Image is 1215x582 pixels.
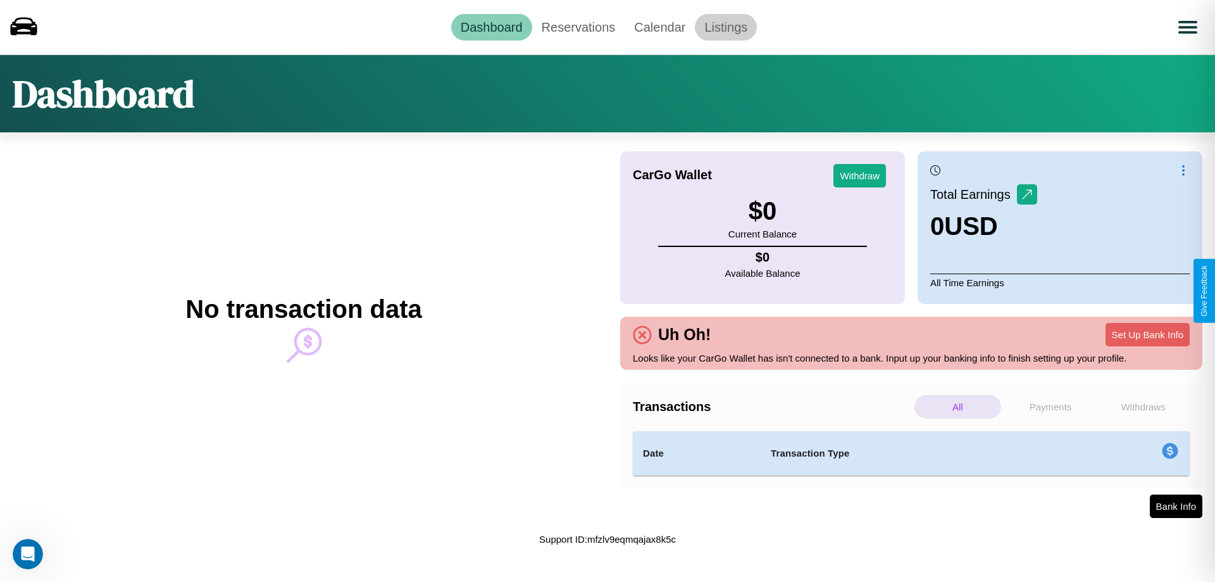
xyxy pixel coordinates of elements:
h4: Uh Oh! [652,326,717,344]
p: Withdraws [1100,395,1187,419]
table: simple table [633,431,1190,476]
h1: Dashboard [13,68,194,120]
a: Reservations [532,14,625,41]
h4: $ 0 [725,250,801,265]
h4: Transactions [633,400,911,414]
p: All [914,395,1001,419]
h4: Date [643,446,751,461]
p: Payments [1007,395,1094,419]
h2: No transaction data [185,295,421,324]
button: Set Up Bank Info [1106,323,1190,346]
p: Total Earnings [930,183,1017,206]
a: Dashboard [451,14,532,41]
h4: Transaction Type [771,446,1058,461]
p: Available Balance [725,265,801,282]
iframe: Intercom live chat [13,539,43,569]
a: Listings [695,14,757,41]
button: Withdraw [833,164,886,187]
a: Calendar [625,14,695,41]
h3: $ 0 [728,197,797,225]
button: Bank Info [1150,495,1202,518]
p: All Time Earnings [930,274,1190,291]
div: Give Feedback [1200,265,1209,317]
h3: 0 USD [930,212,1037,241]
p: Looks like your CarGo Wallet has isn't connected to a bank. Input up your banking info to finish ... [633,350,1190,367]
p: Current Balance [728,225,797,243]
p: Support ID: mfzlv9eqmqajax8k5c [539,531,676,548]
button: Open menu [1170,9,1206,45]
h4: CarGo Wallet [633,168,712,182]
